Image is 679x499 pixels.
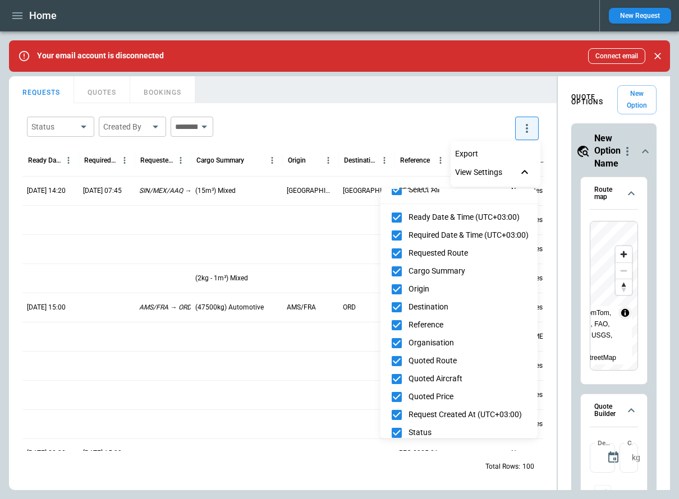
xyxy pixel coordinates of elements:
span: Cargo Summary [409,266,529,276]
span: Status [409,428,529,437]
span: Select All [409,185,529,195]
span: Quoted Aircraft [409,374,529,384]
span: Required Date & Time (UTC+03:00) [409,230,529,240]
span: Reference [409,320,529,330]
span: Origin [409,284,529,294]
span: Ready Date & Time (UTC+03:00) [409,212,529,222]
span: Request Created At (UTC+03:00) [409,410,529,419]
span: Quoted Route [409,356,529,366]
span: Quoted Price [409,392,529,401]
span: Destination [409,302,529,312]
span: Requested Route [409,248,529,258]
span: Organisation [409,338,529,348]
